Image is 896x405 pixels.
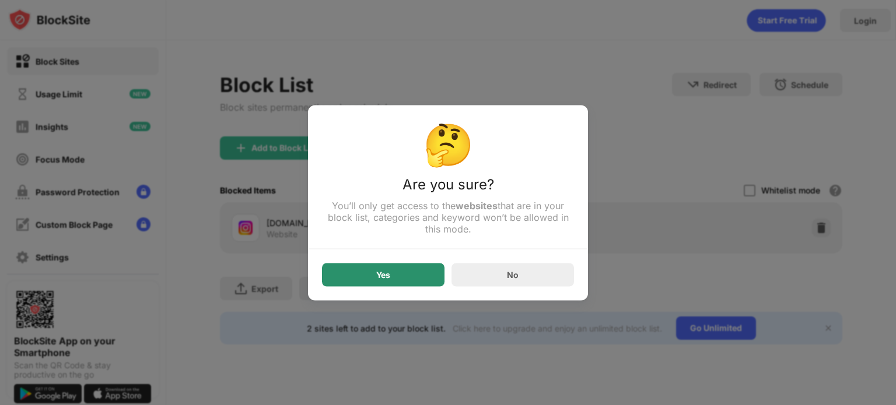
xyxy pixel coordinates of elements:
[322,175,574,199] div: Are you sure?
[507,270,519,280] div: No
[456,199,498,211] strong: websites
[322,119,574,168] div: 🤔
[376,270,390,279] div: Yes
[322,199,574,234] div: You’ll only get access to the that are in your block list, categories and keyword won’t be allowe...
